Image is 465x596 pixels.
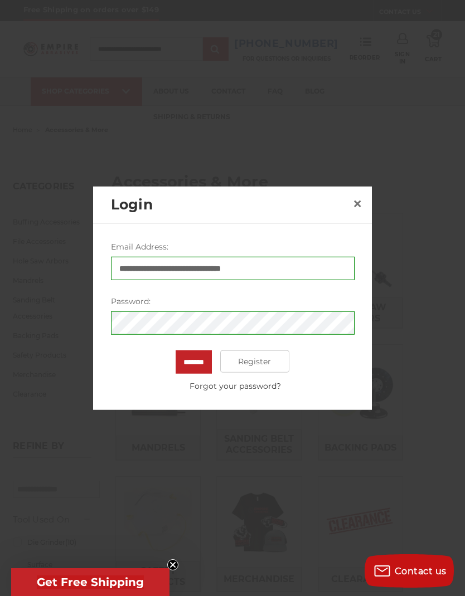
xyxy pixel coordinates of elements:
a: Register [220,350,290,373]
span: × [352,192,362,214]
span: Contact us [395,566,447,577]
a: Close [348,194,366,212]
div: Get Free ShippingClose teaser [11,568,169,596]
a: Forgot your password? [117,380,354,392]
button: Close teaser [167,559,178,570]
button: Contact us [365,554,454,588]
h2: Login [111,194,348,216]
span: Get Free Shipping [37,575,144,589]
label: Email Address: [111,241,355,253]
label: Password: [111,296,355,307]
